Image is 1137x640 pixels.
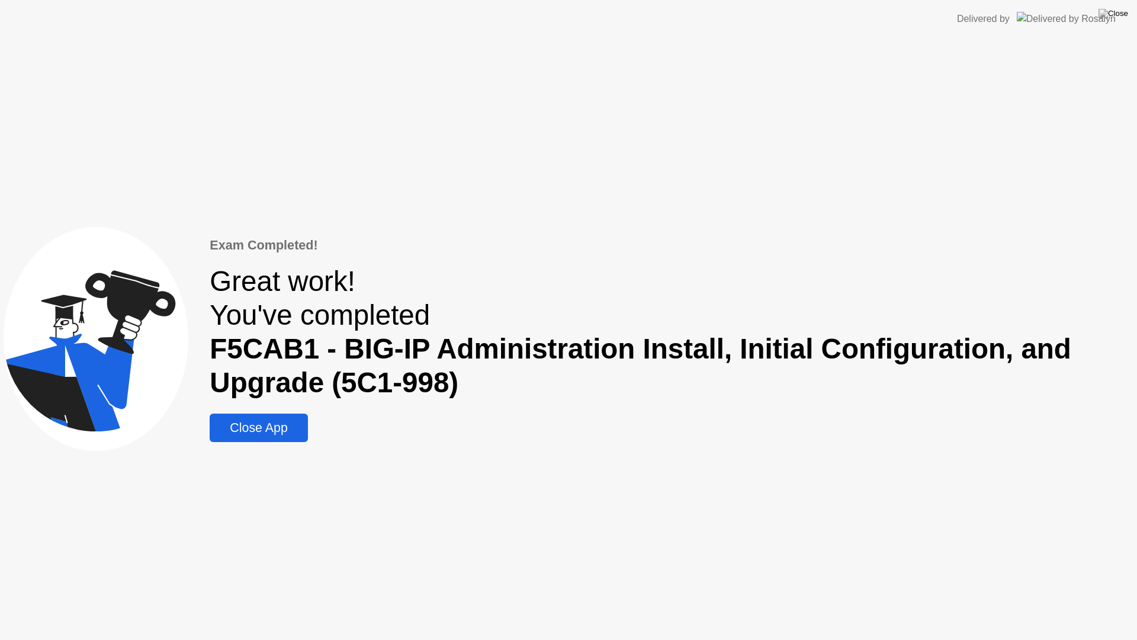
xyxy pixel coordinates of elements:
img: Delivered by Rosalyn [1017,12,1116,25]
div: Great work! You've completed [210,264,1133,399]
button: Close App [210,414,307,442]
div: Exam Completed! [210,236,1133,255]
div: Delivered by [957,12,1010,26]
b: F5CAB1 - BIG-IP Administration Install, Initial Configuration, and Upgrade (5C1-998) [210,333,1071,398]
div: Close App [213,421,304,436]
img: Close [1099,9,1128,18]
